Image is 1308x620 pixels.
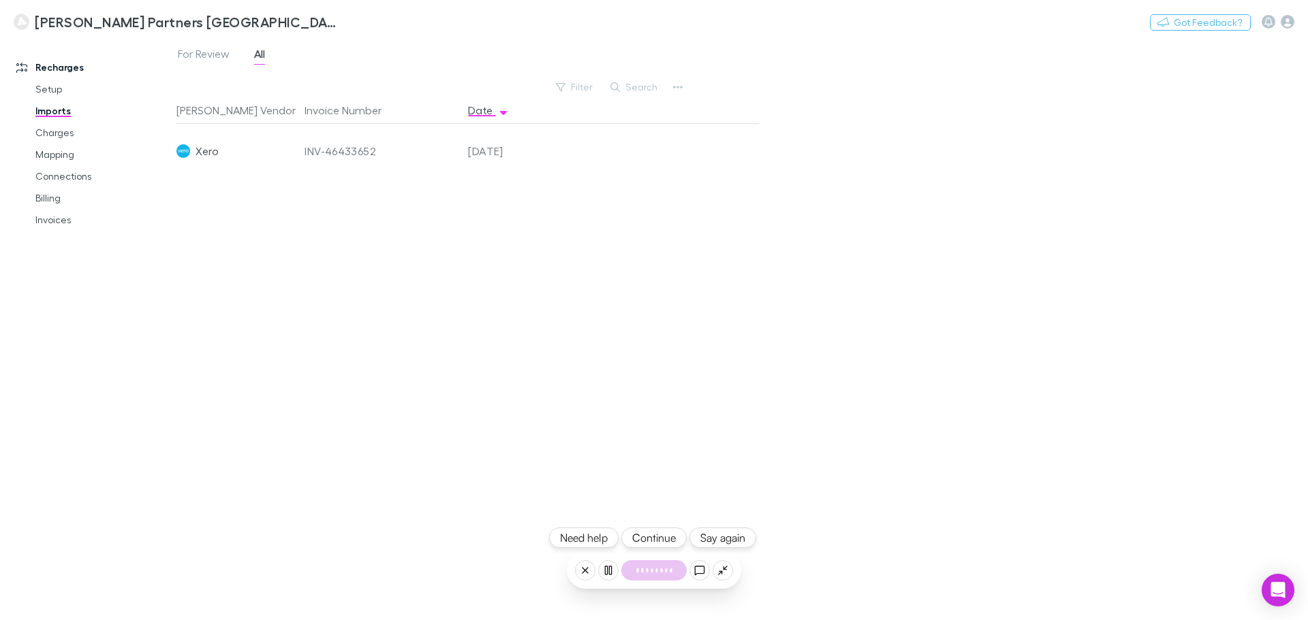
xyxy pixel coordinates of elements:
a: Mapping [22,144,184,165]
h3: [PERSON_NAME] Partners [GEOGRAPHIC_DATA] [35,14,338,30]
a: Connections [22,165,184,187]
a: Imports [22,100,184,122]
span: All [254,47,265,65]
button: Filter [549,79,601,95]
img: Xero's Logo [176,144,190,158]
div: [DATE] [463,124,544,178]
span: Xero [196,124,218,178]
div: Open Intercom Messenger [1262,574,1294,606]
a: Recharges [3,56,184,78]
a: Charges [22,122,184,144]
button: Search [604,79,666,95]
button: Invoice Number [305,97,398,124]
a: Setup [22,78,184,100]
a: [PERSON_NAME] Partners [GEOGRAPHIC_DATA] [5,5,346,38]
a: Billing [22,187,184,209]
button: [PERSON_NAME] Vendor [176,97,312,124]
a: Invoices [22,209,184,231]
div: INV-46433652 [305,124,457,178]
button: Got Feedback? [1150,14,1251,31]
img: Kelly Partners Northern Beaches's Logo [14,14,29,30]
button: Date [468,97,509,124]
span: For Review [178,47,230,65]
